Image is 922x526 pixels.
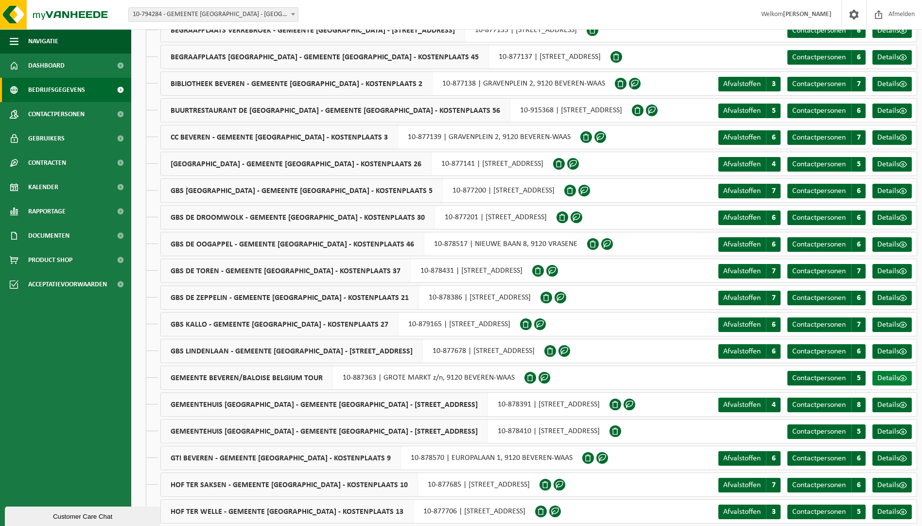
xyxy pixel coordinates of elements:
[28,272,107,297] span: Acceptatievoorwaarden
[723,294,761,302] span: Afvalstoffen
[792,348,846,355] span: Contactpersonen
[872,424,912,439] a: Details
[723,134,761,141] span: Afvalstoffen
[877,401,899,409] span: Details
[766,505,781,519] span: 3
[766,451,781,466] span: 6
[723,80,761,88] span: Afvalstoffen
[851,50,866,65] span: 6
[766,291,781,305] span: 7
[161,99,510,122] span: BUURTRESTAURANT DE [GEOGRAPHIC_DATA] - GEMEENTE [GEOGRAPHIC_DATA] - KOSTENPLAATS 56
[792,53,846,61] span: Contactpersonen
[787,210,866,225] a: Contactpersonen 6
[160,446,582,470] div: 10-878570 | EUROPALAAN 1, 9120 BEVEREN-WAAS
[851,371,866,386] span: 5
[877,27,899,35] span: Details
[766,157,781,172] span: 4
[851,451,866,466] span: 6
[28,29,58,53] span: Navigatie
[160,152,553,176] div: 10-877141 | [STREET_ADDRESS]
[877,455,899,462] span: Details
[161,446,401,470] span: GTI BEVEREN - GEMEENTE [GEOGRAPHIC_DATA] - KOSTENPLAATS 9
[787,317,866,332] a: Contactpersonen 7
[28,175,58,199] span: Kalender
[723,107,761,115] span: Afvalstoffen
[872,77,912,91] a: Details
[161,393,488,416] span: GEMEENTEHUIS [GEOGRAPHIC_DATA] - GEMEENTE [GEOGRAPHIC_DATA] - [STREET_ADDRESS]
[851,424,866,439] span: 5
[160,125,580,149] div: 10-877139 | GRAVENPLEIN 2, 9120 BEVEREN-WAAS
[792,27,846,35] span: Contactpersonen
[851,184,866,198] span: 6
[723,401,761,409] span: Afvalstoffen
[160,71,615,96] div: 10-877138 | GRAVENPLEIN 2, 9120 BEVEREN-WAAS
[877,374,899,382] span: Details
[877,134,899,141] span: Details
[161,339,423,363] span: GBS LINDENLAAN - GEMEENTE [GEOGRAPHIC_DATA] - [STREET_ADDRESS]
[718,451,781,466] a: Afvalstoffen 6
[161,420,488,443] span: GEMEENTEHUIS [GEOGRAPHIC_DATA] - GEMEENTE [GEOGRAPHIC_DATA] - [STREET_ADDRESS]
[851,398,866,412] span: 8
[787,505,866,519] a: Contactpersonen 5
[160,312,520,336] div: 10-879165 | [STREET_ADDRESS]
[723,267,761,275] span: Afvalstoffen
[787,291,866,305] a: Contactpersonen 6
[723,160,761,168] span: Afvalstoffen
[872,317,912,332] a: Details
[161,232,424,256] span: GBS DE OOGAPPEL - GEMEENTE [GEOGRAPHIC_DATA] - KOSTENPLAATS 46
[851,344,866,359] span: 6
[792,134,846,141] span: Contactpersonen
[160,232,587,256] div: 10-878517 | NIEUWE BAAN 8, 9120 VRASENE
[877,80,899,88] span: Details
[792,267,846,275] span: Contactpersonen
[160,285,540,310] div: 10-878386 | [STREET_ADDRESS]
[792,401,846,409] span: Contactpersonen
[766,237,781,252] span: 6
[160,392,609,417] div: 10-878391 | [STREET_ADDRESS]
[792,481,846,489] span: Contactpersonen
[787,130,866,145] a: Contactpersonen 7
[877,428,899,436] span: Details
[766,264,781,279] span: 7
[766,184,781,198] span: 7
[723,321,761,329] span: Afvalstoffen
[5,505,162,526] iframe: chat widget
[766,344,781,359] span: 6
[160,419,609,443] div: 10-878410 | [STREET_ADDRESS]
[877,508,899,516] span: Details
[160,98,632,123] div: 10-915368 | [STREET_ADDRESS]
[128,7,298,22] span: 10-794284 - GEMEENTE BEVEREN - BEVEREN-WAAS
[787,77,866,91] a: Contactpersonen 7
[872,23,912,38] a: Details
[723,214,761,222] span: Afvalstoffen
[723,481,761,489] span: Afvalstoffen
[718,210,781,225] a: Afvalstoffen 6
[718,398,781,412] a: Afvalstoffen 4
[872,344,912,359] a: Details
[28,78,85,102] span: Bedrijfsgegevens
[851,210,866,225] span: 6
[851,317,866,332] span: 7
[851,264,866,279] span: 7
[792,107,846,115] span: Contactpersonen
[792,508,846,516] span: Contactpersonen
[160,178,564,203] div: 10-877200 | [STREET_ADDRESS]
[161,313,399,336] span: GBS KALLO - GEMEENTE [GEOGRAPHIC_DATA] - KOSTENPLAATS 27
[28,53,65,78] span: Dashboard
[877,53,899,61] span: Details
[792,428,846,436] span: Contactpersonen
[161,45,489,69] span: BEGRAAFPLAATS [GEOGRAPHIC_DATA] - GEMEENTE [GEOGRAPHIC_DATA] - KOSTENPLAATS 45
[787,451,866,466] a: Contactpersonen 6
[766,77,781,91] span: 3
[787,23,866,38] a: Contactpersonen 6
[872,398,912,412] a: Details
[872,184,912,198] a: Details
[160,45,610,69] div: 10-877137 | [STREET_ADDRESS]
[766,317,781,332] span: 6
[877,160,899,168] span: Details
[792,241,846,248] span: Contactpersonen
[872,505,912,519] a: Details
[766,210,781,225] span: 6
[28,102,85,126] span: Contactpersonen
[792,160,846,168] span: Contactpersonen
